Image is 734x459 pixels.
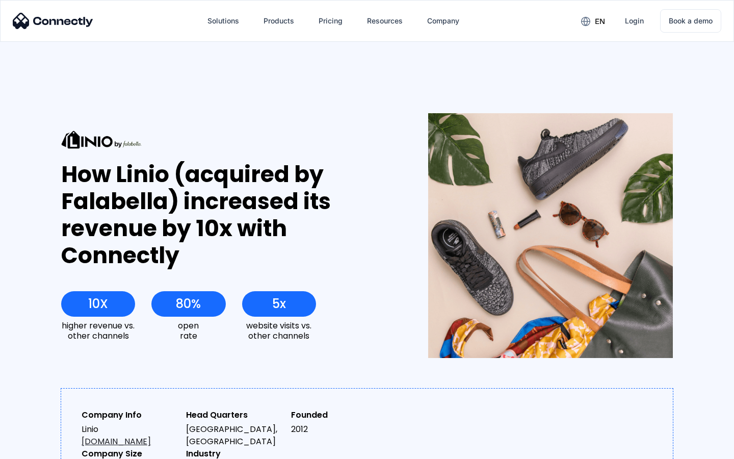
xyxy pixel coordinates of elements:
div: higher revenue vs. other channels [61,321,135,340]
div: How Linio (acquired by Falabella) increased its revenue by 10x with Connectly [61,161,391,269]
div: Company [427,14,459,28]
div: en [595,14,605,29]
div: website visits vs. other channels [242,321,316,340]
div: Solutions [207,14,239,28]
div: Company Info [82,409,178,421]
div: Solutions [199,9,247,33]
div: Linio [82,423,178,448]
div: 10X [88,297,108,311]
a: [DOMAIN_NAME] [82,436,151,447]
div: Resources [367,14,403,28]
div: Pricing [319,14,343,28]
div: [GEOGRAPHIC_DATA], [GEOGRAPHIC_DATA] [186,423,282,448]
img: Connectly Logo [13,13,93,29]
div: Products [255,9,302,33]
div: Resources [359,9,411,33]
div: Login [625,14,644,28]
div: 80% [176,297,201,311]
div: 2012 [291,423,387,436]
aside: Language selected: English [10,441,61,455]
a: Pricing [310,9,351,33]
ul: Language list [20,441,61,455]
div: Products [264,14,294,28]
div: Head Quarters [186,409,282,421]
div: 5x [272,297,286,311]
div: open rate [151,321,225,340]
div: Company [419,9,467,33]
div: Founded [291,409,387,421]
a: Book a demo [660,9,721,33]
div: en [573,13,613,29]
a: Login [617,9,652,33]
